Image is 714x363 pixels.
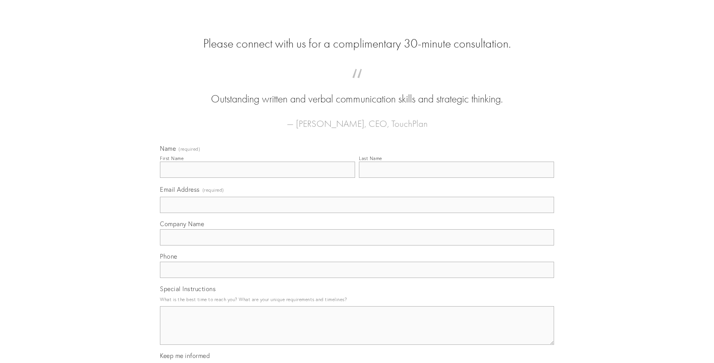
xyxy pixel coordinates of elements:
span: Phone [160,252,177,260]
span: (required) [202,185,224,195]
div: First Name [160,155,184,161]
span: Special Instructions [160,285,216,293]
span: Name [160,145,176,152]
blockquote: Outstanding written and verbal communication skills and strategic thinking. [172,77,542,107]
h2: Please connect with us for a complimentary 30-minute consultation. [160,36,554,51]
span: Company Name [160,220,204,228]
span: (required) [178,147,200,152]
span: Email Address [160,186,200,193]
p: What is the best time to reach you? What are your unique requirements and timelines? [160,294,554,305]
span: Keep me informed [160,352,210,360]
span: “ [172,77,542,92]
div: Last Name [359,155,382,161]
figcaption: — [PERSON_NAME], CEO, TouchPlan [172,107,542,131]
